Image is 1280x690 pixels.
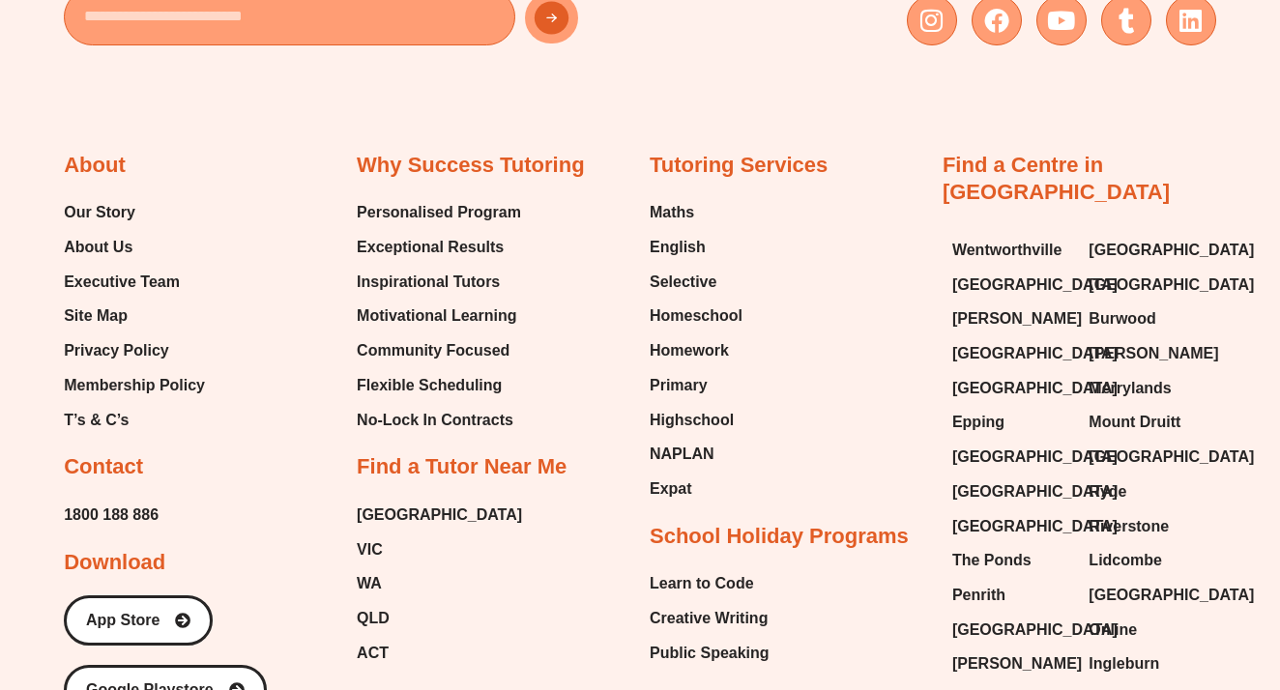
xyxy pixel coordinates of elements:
div: Chat Widget [948,472,1280,690]
a: Homework [650,336,742,365]
span: [GEOGRAPHIC_DATA] [1089,236,1254,265]
a: Maths [650,198,742,227]
span: Primary [650,371,708,400]
a: Personalised Program [357,198,521,227]
span: WA [357,569,382,598]
span: English [650,233,706,262]
span: [GEOGRAPHIC_DATA] [952,443,1118,472]
a: [PERSON_NAME] [952,304,1069,333]
span: [GEOGRAPHIC_DATA] [952,374,1118,403]
h2: Contact [64,453,143,481]
a: Site Map [64,302,205,331]
a: Find a Centre in [GEOGRAPHIC_DATA] [943,153,1170,205]
a: No-Lock In Contracts [357,406,521,435]
a: English [650,233,742,262]
a: [GEOGRAPHIC_DATA] [1089,443,1206,472]
a: T’s & C’s [64,406,205,435]
a: Burwood [1089,304,1206,333]
a: Privacy Policy [64,336,205,365]
a: VIC [357,535,522,564]
span: Executive Team [64,268,180,297]
span: Expat [650,474,692,503]
a: [PERSON_NAME] [1089,339,1206,368]
a: [GEOGRAPHIC_DATA] [1089,236,1206,265]
h2: Download [64,549,165,577]
a: App Store [64,595,213,646]
a: [GEOGRAPHIC_DATA] [952,339,1069,368]
a: [GEOGRAPHIC_DATA] [952,271,1069,300]
span: Flexible Scheduling [357,371,502,400]
span: QLD [357,604,390,633]
a: Learn to Code [650,569,770,598]
a: NAPLAN [650,440,742,469]
a: QLD [357,604,522,633]
a: Highschool [650,406,742,435]
span: Inspirational Tutors [357,268,500,297]
a: [GEOGRAPHIC_DATA] [952,374,1069,403]
a: Homeschool [650,302,742,331]
span: [PERSON_NAME] [1089,339,1218,368]
span: Merrylands [1089,374,1171,403]
a: Mount Druitt [1089,408,1206,437]
span: [GEOGRAPHIC_DATA] [952,271,1118,300]
a: [GEOGRAPHIC_DATA] [1089,271,1206,300]
span: VIC [357,535,383,564]
span: ACT [357,639,389,668]
a: 1800 188 886 [64,501,159,530]
span: [GEOGRAPHIC_DATA] [1089,271,1254,300]
span: Exceptional Results [357,233,504,262]
span: About Us [64,233,132,262]
span: Highschool [650,406,734,435]
h2: School Holiday Programs [650,523,909,551]
a: Creative Writing [650,604,770,633]
span: Our Story [64,198,135,227]
span: Wentworthville [952,236,1062,265]
a: Primary [650,371,742,400]
span: No-Lock In Contracts [357,406,513,435]
span: [GEOGRAPHIC_DATA] [952,339,1118,368]
a: Executive Team [64,268,205,297]
a: Membership Policy [64,371,205,400]
span: Selective [650,268,716,297]
a: Our Story [64,198,205,227]
h2: About [64,152,126,180]
a: About Us [64,233,205,262]
h2: Find a Tutor Near Me [357,453,567,481]
a: Merrylands [1089,374,1206,403]
h2: Why Success Tutoring [357,152,585,180]
span: Burwood [1089,304,1155,333]
a: Exceptional Results [357,233,521,262]
a: Community Focused [357,336,521,365]
a: [GEOGRAPHIC_DATA] [357,501,522,530]
span: Community Focused [357,336,509,365]
a: ACT [357,639,522,668]
span: NAPLAN [650,440,714,469]
span: Epping [952,408,1004,437]
a: Public Speaking [650,639,770,668]
span: Motivational Learning [357,302,516,331]
span: Learn to Code [650,569,754,598]
span: Mount Druitt [1089,408,1180,437]
a: WA [357,569,522,598]
span: [GEOGRAPHIC_DATA] [1089,443,1254,472]
a: Flexible Scheduling [357,371,521,400]
a: Wentworthville [952,236,1069,265]
span: App Store [86,613,160,628]
span: Site Map [64,302,128,331]
a: Selective [650,268,742,297]
span: [PERSON_NAME] [952,304,1082,333]
a: Expat [650,474,742,503]
span: Homework [650,336,729,365]
a: Epping [952,408,1069,437]
h2: Tutoring Services [650,152,828,180]
span: Creative Writing [650,604,768,633]
span: T’s & C’s [64,406,129,435]
span: Maths [650,198,694,227]
a: Inspirational Tutors [357,268,521,297]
